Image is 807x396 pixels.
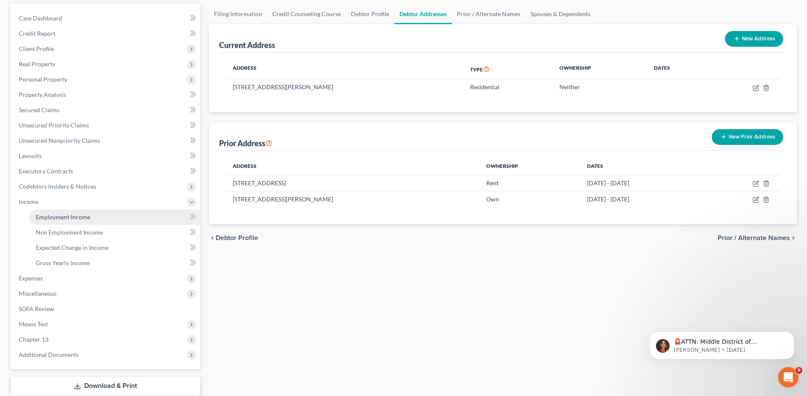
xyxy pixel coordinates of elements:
[209,235,258,241] button: chevron_left Debtor Profile
[19,76,67,83] span: Personal Property
[12,102,200,118] a: Secured Claims
[226,59,463,79] th: Address
[12,148,200,164] a: Lawsuits
[19,167,73,175] span: Executory Contracts
[226,191,479,207] td: [STREET_ADDRESS][PERSON_NAME]
[790,235,797,241] i: chevron_right
[479,191,581,207] td: Own
[580,191,704,207] td: [DATE] - [DATE]
[219,138,272,148] div: Prior Address
[580,158,704,175] th: Dates
[19,106,60,113] span: Secured Claims
[10,376,200,396] a: Download & Print
[36,229,103,236] span: Non Employment Income
[19,290,57,297] span: Miscellaneous
[29,225,200,240] a: Non Employment Income
[36,259,90,266] span: Gross Yearly Income
[463,59,553,79] th: Type
[12,11,200,26] a: Case Dashboard
[718,235,790,241] span: Prior / Alternate Names
[19,91,66,98] span: Property Analysis
[219,40,275,50] div: Current Address
[580,175,704,191] td: [DATE] - [DATE]
[29,255,200,271] a: Gross Yearly Income
[29,240,200,255] a: Expected Change in Income
[19,14,62,22] span: Case Dashboard
[394,4,452,24] a: Debtor Addresses
[226,175,479,191] td: [STREET_ADDRESS]
[36,244,108,251] span: Expected Change in Income
[19,60,55,68] span: Real Property
[796,367,802,374] span: 9
[637,314,807,373] iframe: Intercom notifications message
[12,87,200,102] a: Property Analysis
[19,351,79,358] span: Additional Documents
[346,4,394,24] a: Debtor Profile
[12,164,200,179] a: Executory Contracts
[19,320,48,328] span: Means Test
[216,235,258,241] span: Debtor Profile
[479,175,581,191] td: Rent
[29,209,200,225] a: Employment Income
[19,336,48,343] span: Chapter 13
[19,45,54,52] span: Client Profile
[479,158,581,175] th: Ownership
[12,118,200,133] a: Unsecured Priority Claims
[553,79,647,95] td: Neither
[553,59,647,79] th: Ownership
[19,198,38,205] span: Income
[19,152,42,159] span: Lawsuits
[19,30,55,37] span: Credit Report
[463,79,553,95] td: Residential
[725,31,783,47] button: New Address
[267,4,346,24] a: Credit Counseling Course
[525,4,596,24] a: Spouses & Dependents
[712,129,783,145] button: New Prior Address
[19,274,43,282] span: Expenses
[778,367,798,388] iframe: Intercom live chat
[718,235,797,241] button: Prior / Alternate Names chevron_right
[209,4,267,24] a: Filing Information
[19,122,89,129] span: Unsecured Priority Claims
[647,59,709,79] th: Dates
[19,137,100,144] span: Unsecured Nonpriority Claims
[19,183,96,190] span: Codebtors Insiders & Notices
[226,79,463,95] td: [STREET_ADDRESS][PERSON_NAME]
[19,305,54,312] span: SOFA Review
[36,213,90,221] span: Employment Income
[209,235,216,241] i: chevron_left
[452,4,525,24] a: Prior / Alternate Names
[12,26,200,41] a: Credit Report
[12,301,200,317] a: SOFA Review
[12,133,200,148] a: Unsecured Nonpriority Claims
[226,158,479,175] th: Address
